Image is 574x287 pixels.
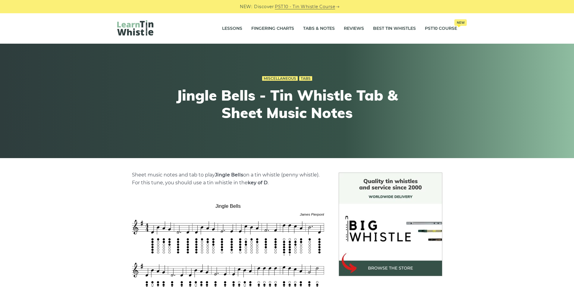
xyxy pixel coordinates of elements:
span: New [454,19,467,26]
a: Fingering Charts [251,21,294,36]
a: Miscellaneous [262,76,298,81]
a: PST10 CourseNew [425,21,457,36]
p: Sheet music notes and tab to play on a tin whistle (penny whistle). For this tune, you should use... [132,171,324,187]
strong: Jingle Bells [215,172,243,178]
a: Tabs [299,76,312,81]
strong: key of D [248,180,268,186]
h1: Jingle Bells - Tin Whistle Tab & Sheet Music Notes [176,87,398,121]
img: LearnTinWhistle.com [117,20,153,36]
a: Tabs & Notes [303,21,335,36]
a: Best Tin Whistles [373,21,416,36]
img: BigWhistle Tin Whistle Store [339,173,442,276]
a: Lessons [222,21,242,36]
a: Reviews [344,21,364,36]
